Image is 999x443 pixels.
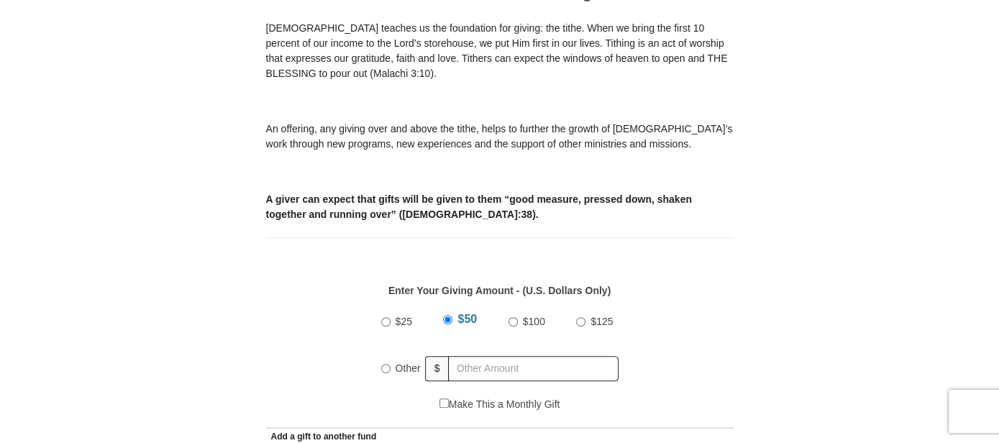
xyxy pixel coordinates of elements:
b: A giver can expect that gifts will be given to them “good measure, pressed down, shaken together ... [266,193,692,220]
span: $100 [523,316,545,327]
label: Make This a Monthly Gift [439,397,560,412]
span: $ [425,356,450,381]
span: Add a gift to another fund [266,431,377,442]
span: $125 [590,316,613,327]
span: $25 [396,316,412,327]
p: [DEMOGRAPHIC_DATA] teaches us the foundation for giving: the tithe. When we bring the first 10 pe... [266,21,734,81]
input: Other Amount [448,356,618,381]
p: An offering, any giving over and above the tithe, helps to further the growth of [DEMOGRAPHIC_DAT... [266,122,734,152]
input: Make This a Monthly Gift [439,398,449,408]
span: Other [396,362,421,374]
span: $50 [457,313,477,325]
strong: Enter Your Giving Amount - (U.S. Dollars Only) [388,285,611,296]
